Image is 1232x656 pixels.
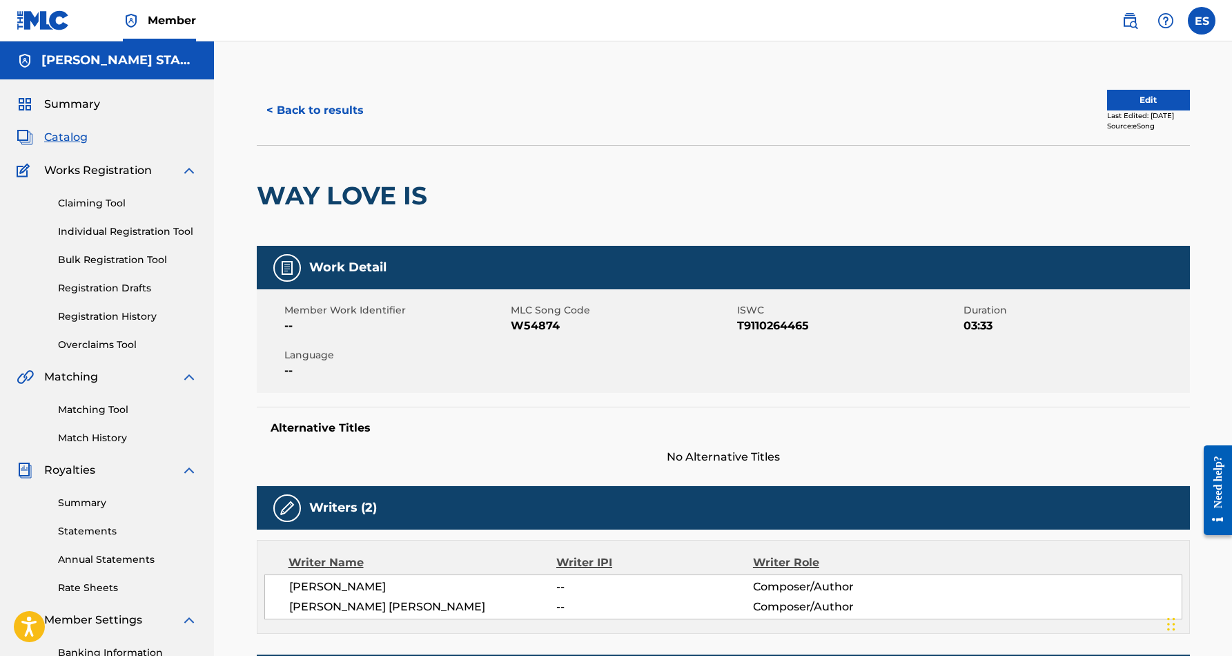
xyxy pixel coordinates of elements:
a: Public Search [1116,7,1144,35]
img: help [1157,12,1174,29]
img: search [1122,12,1138,29]
span: Member Settings [44,612,142,628]
a: Matching Tool [58,403,197,417]
h2: WAY LOVE IS [257,180,434,211]
a: Rate Sheets [58,581,197,595]
img: Works Registration [17,162,35,179]
span: -- [556,579,752,595]
h5: Work Detail [309,260,387,276]
span: W54874 [511,318,734,334]
span: Composer/Author [753,579,932,595]
a: Bulk Registration Tool [58,253,197,267]
span: No Alternative Titles [257,449,1190,465]
span: Member Work Identifier [284,303,507,318]
a: Claiming Tool [58,196,197,211]
button: < Back to results [257,93,373,128]
h5: SMITH STAR MUZIC [41,52,197,68]
span: Language [284,348,507,363]
img: Writers [279,500,295,517]
img: Matching [17,369,34,385]
h5: Writers (2) [309,500,377,516]
img: Work Detail [279,260,295,276]
span: 03:33 [964,318,1186,334]
div: Last Edited: [DATE] [1107,110,1190,121]
a: Summary [58,496,197,510]
span: MLC Song Code [511,303,734,318]
a: Annual Statements [58,552,197,567]
div: Drag [1167,604,1175,645]
span: Duration [964,303,1186,318]
div: Help [1152,7,1180,35]
img: Member Settings [17,612,33,628]
img: Summary [17,96,33,113]
span: Works Registration [44,162,152,179]
span: ISWC [737,303,960,318]
img: Top Rightsholder [123,12,139,29]
img: expand [181,162,197,179]
img: expand [181,369,197,385]
div: User Menu [1188,7,1215,35]
img: Royalties [17,462,33,479]
div: Source: eSong [1107,121,1190,131]
img: Catalog [17,129,33,146]
span: Member [148,12,196,28]
img: MLC Logo [17,10,70,30]
img: expand [181,462,197,479]
span: -- [284,318,507,334]
span: Catalog [44,129,88,146]
a: Overclaims Tool [58,338,197,352]
iframe: Chat Widget [1163,590,1232,656]
button: Edit [1107,90,1190,110]
span: Royalties [44,462,95,479]
a: Individual Registration Tool [58,224,197,239]
span: Composer/Author [753,599,932,615]
a: Registration Drafts [58,281,197,296]
div: Writer Name [289,554,557,571]
span: Summary [44,96,100,113]
span: Matching [44,369,98,385]
a: Registration History [58,309,197,324]
div: Writer Role [753,554,932,571]
a: Statements [58,524,197,539]
img: expand [181,612,197,628]
span: -- [284,363,507,379]
span: T9110264465 [737,318,960,334]
a: SummarySummary [17,96,100,113]
span: [PERSON_NAME] [289,579,557,595]
div: Writer IPI [556,554,753,571]
span: -- [556,599,752,615]
iframe: Resource Center [1193,434,1232,548]
h5: Alternative Titles [271,421,1176,435]
span: [PERSON_NAME] [PERSON_NAME] [289,599,557,615]
a: Match History [58,431,197,445]
img: Accounts [17,52,33,69]
a: CatalogCatalog [17,129,88,146]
